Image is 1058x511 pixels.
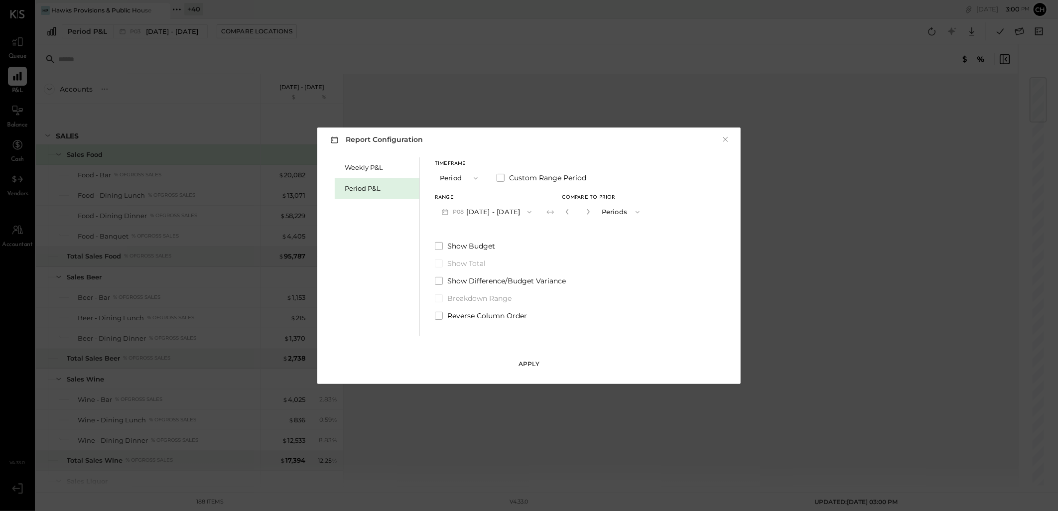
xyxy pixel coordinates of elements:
span: Custom Range Period [509,173,586,183]
span: Show Budget [447,241,495,251]
button: × [721,134,730,144]
button: Period [435,169,485,187]
h3: Report Configuration [328,133,423,146]
div: Range [435,195,538,200]
button: P08[DATE] - [DATE] [435,203,538,221]
div: Weekly P&L [345,163,414,172]
button: Apply [514,356,544,372]
button: Periods [597,203,647,221]
span: Show Total [447,258,486,268]
span: P08 [453,208,467,216]
span: Show Difference/Budget Variance [447,276,566,286]
div: Period P&L [345,184,414,193]
span: Compare to Prior [562,195,616,200]
span: Breakdown Range [447,293,512,303]
div: Timeframe [435,161,485,166]
span: Reverse Column Order [447,311,527,321]
div: Apply [519,360,539,368]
